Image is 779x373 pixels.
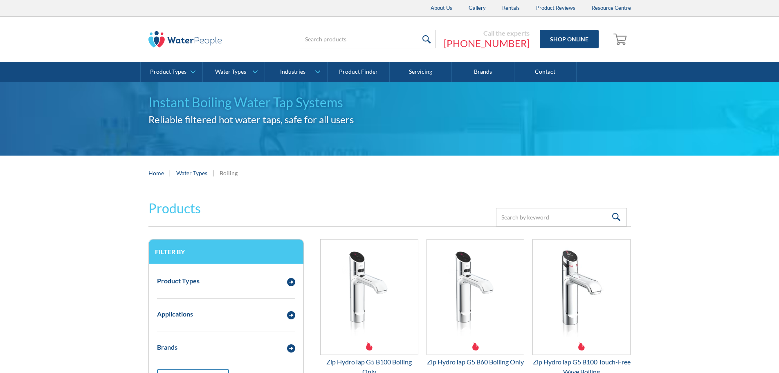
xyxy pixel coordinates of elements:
[390,62,452,82] a: Servicing
[611,29,631,49] a: Open empty cart
[540,30,599,48] a: Shop Online
[148,93,631,112] h1: Instant Boiling Water Tap Systems
[148,112,631,127] h2: Reliable filtered hot water taps, safe for all users
[321,240,418,338] img: Zip HydroTap G5 B100 Boiling Only
[427,357,525,367] div: Zip HydroTap G5 B60 Boiling Only
[328,62,390,82] a: Product Finder
[444,29,530,37] div: Call the experts
[157,309,193,319] div: Applications
[215,68,246,75] div: Water Types
[452,62,514,82] a: Brands
[265,62,327,82] a: Industries
[427,240,524,338] img: Zip HydroTap G5 B60 Boiling Only
[157,276,200,286] div: Product Types
[157,342,177,352] div: Brands
[280,68,305,75] div: Industries
[176,169,207,177] a: Water Types
[514,62,577,82] a: Contact
[203,62,265,82] a: Water Types
[155,248,297,255] h3: Filter by
[613,32,629,45] img: shopping cart
[141,62,202,82] a: Product Types
[211,168,216,178] div: |
[148,169,164,177] a: Home
[444,37,530,50] a: [PHONE_NUMBER]
[148,31,222,47] img: The Water People
[300,30,436,48] input: Search products
[496,208,627,226] input: Search by keyword
[427,239,525,367] a: Zip HydroTap G5 B60 Boiling Only Zip HydroTap G5 B60 Boiling Only
[150,68,186,75] div: Product Types
[148,199,201,218] h2: Products
[220,169,238,177] div: Boiling
[533,240,630,338] img: Zip HydroTap G5 B100 Touch-Free Wave Boiling
[168,168,172,178] div: |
